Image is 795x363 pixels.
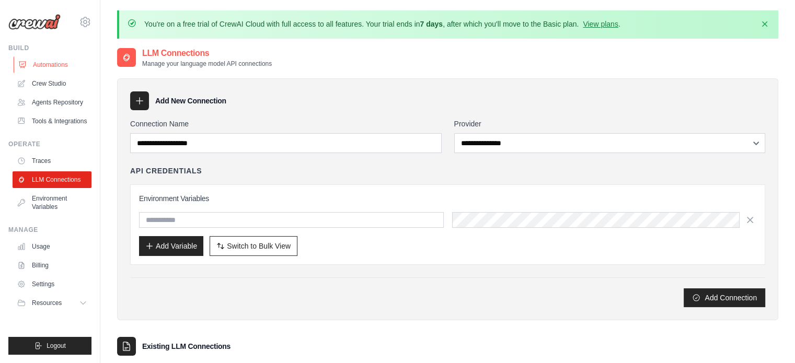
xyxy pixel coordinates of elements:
label: Connection Name [130,119,442,129]
span: Logout [47,342,66,350]
h4: API Credentials [130,166,202,176]
a: Automations [14,56,93,73]
h2: LLM Connections [142,47,272,60]
label: Provider [454,119,766,129]
button: Logout [8,337,91,355]
h3: Existing LLM Connections [142,341,231,352]
span: Resources [32,299,62,307]
h3: Environment Variables [139,193,756,204]
span: Switch to Bulk View [227,241,291,251]
button: Switch to Bulk View [210,236,297,256]
a: Environment Variables [13,190,91,215]
a: Usage [13,238,91,255]
p: You're on a free trial of CrewAI Cloud with full access to all features. Your trial ends in , aft... [144,19,620,29]
a: Tools & Integrations [13,113,91,130]
div: Operate [8,140,91,148]
a: Billing [13,257,91,274]
a: View plans [583,20,618,28]
a: Settings [13,276,91,292]
div: Manage [8,226,91,234]
a: Agents Repository [13,94,91,111]
div: Build [8,44,91,52]
h3: Add New Connection [155,96,226,106]
a: LLM Connections [13,171,91,188]
p: Manage your language model API connections [142,60,272,68]
strong: 7 days [420,20,443,28]
button: Resources [13,295,91,311]
img: Logo [8,14,61,30]
button: Add Connection [684,288,765,307]
button: Add Variable [139,236,203,256]
a: Traces [13,153,91,169]
a: Crew Studio [13,75,91,92]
